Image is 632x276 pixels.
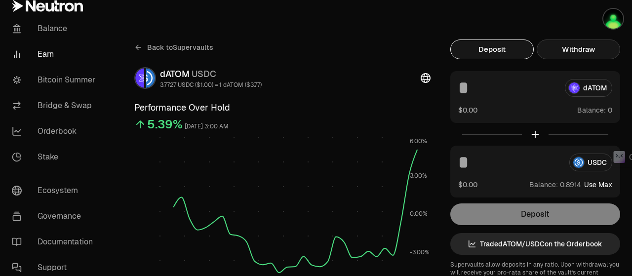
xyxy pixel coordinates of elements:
a: Balance [4,16,107,41]
img: Kycka wallet [603,9,623,29]
tspan: -3.00% [410,248,430,256]
a: Ecosystem [4,178,107,203]
img: USDC Logo [146,68,155,88]
a: Stake [4,144,107,170]
a: Earn [4,41,107,67]
a: Bitcoin Summer [4,67,107,93]
button: $0.00 [458,105,477,115]
a: TradedATOM/USDCon the Orderbook [450,233,620,255]
div: 3.7727 USDC ($1.00) = 1 dATOM ($3.77) [160,81,262,89]
img: dATOM Logo [135,68,144,88]
a: Orderbook [4,118,107,144]
tspan: 3.00% [410,172,427,180]
span: Balance: [529,180,558,190]
a: Back toSupervaults [134,39,213,55]
span: USDC [192,68,216,79]
button: $0.00 [458,179,477,190]
button: Withdraw [537,39,620,59]
span: Balance: [577,105,606,115]
button: Use Max [584,180,612,190]
button: Deposit [450,39,534,59]
div: dATOM [160,67,262,81]
div: 5.39% [147,117,183,132]
a: Bridge & Swap [4,93,107,118]
tspan: 6.00% [410,137,427,145]
span: Back to Supervaults [147,42,213,52]
tspan: 0.00% [410,210,428,218]
a: Governance [4,203,107,229]
a: Documentation [4,229,107,255]
div: [DATE] 3:00 AM [185,121,229,132]
h3: Performance Over Hold [134,101,431,115]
